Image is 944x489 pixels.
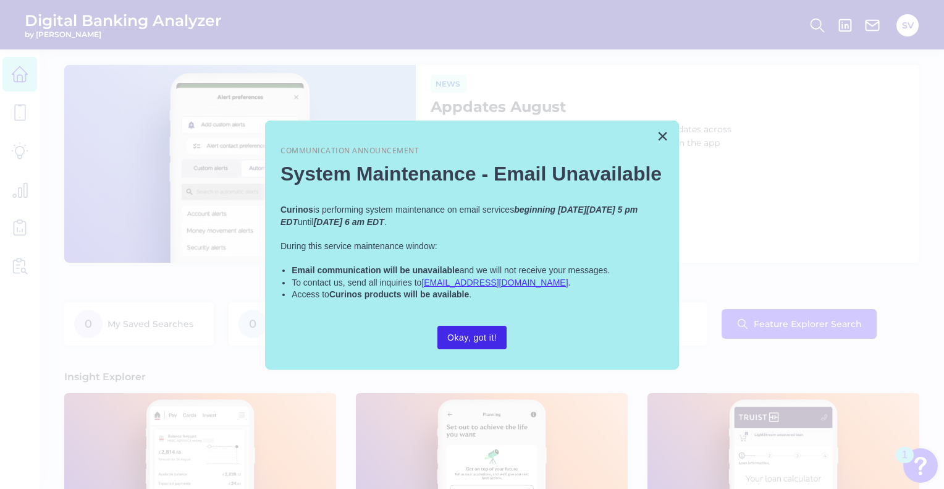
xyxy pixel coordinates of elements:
[657,126,668,146] button: Close
[437,326,507,349] button: Okay, got it!
[568,278,571,287] span: .
[469,289,471,299] span: .
[421,278,568,287] a: [EMAIL_ADDRESS][DOMAIN_NAME]
[384,217,387,227] span: .
[280,162,664,185] h2: System Maintenance - Email Unavailable
[280,205,313,215] strong: Curinos
[460,265,610,275] span: and we will not receive your messages.
[292,289,329,299] span: Access to
[292,278,421,287] span: To contact us, send all inquiries to
[292,265,460,275] strong: Email communication will be unavailable
[280,240,664,253] p: During this service maintenance window:
[280,205,640,227] em: beginning [DATE][DATE] 5 pm EDT
[329,289,469,299] strong: Curinos products will be available
[298,217,314,227] span: until
[314,217,384,227] em: [DATE] 6 am EDT
[313,205,514,215] span: is performing system maintenance on email services
[280,146,664,156] p: Communication Announcement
